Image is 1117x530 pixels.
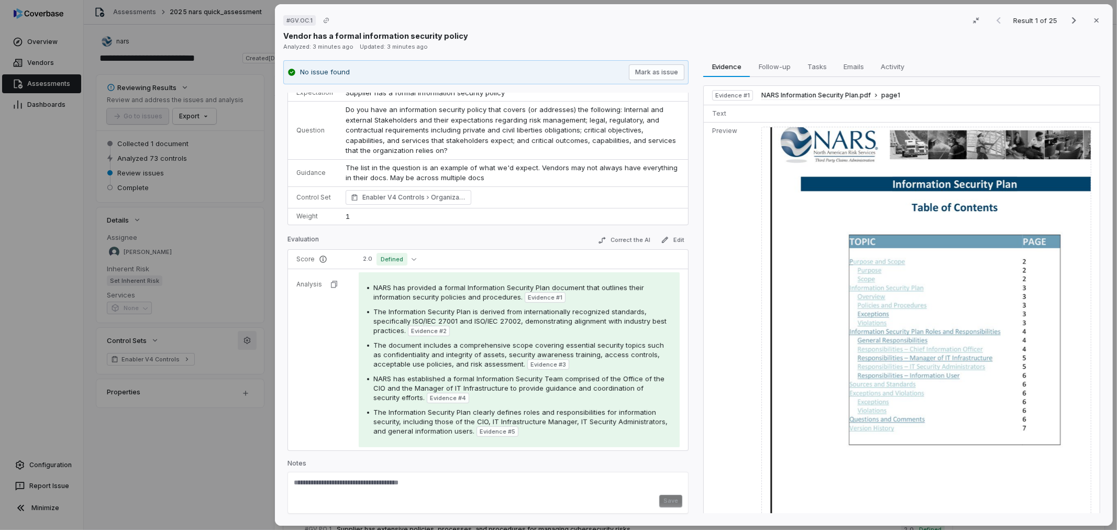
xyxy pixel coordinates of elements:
span: Enabler V4 Controls Organizational Context [362,192,466,203]
span: Evidence # 2 [411,327,447,335]
button: Correct the AI [594,234,655,247]
span: # GV.OC.1 [286,16,313,25]
p: Question [296,126,333,135]
button: Next result [1064,14,1085,27]
span: Emails [839,60,868,73]
span: Do you have an information security policy that covers (or addresses) the following: Internal and... [346,105,678,154]
span: page 1 [881,91,900,100]
span: Evidence # 5 [480,427,515,436]
p: Weight [296,212,333,220]
span: The Information Security Plan is derived from internationally recognized standards, specifically ... [373,307,667,335]
p: Control Set [296,193,333,202]
span: NARS Information Security Plan.pdf [761,91,871,100]
p: Evaluation [287,235,319,248]
span: Evidence # 4 [430,394,466,402]
button: Edit [657,234,689,246]
p: Expectation [296,89,333,97]
p: Score [296,255,346,263]
p: Analysis [296,280,322,289]
span: Evidence # 1 [715,91,750,100]
td: Text [704,105,757,122]
p: Result 1 of 25 [1013,15,1059,26]
button: Copy link [317,11,336,30]
span: Tasks [803,60,831,73]
span: Supplier has a formal information security policy [346,89,505,97]
span: NARS has provided a formal Information Security Plan document that outlines their information sec... [373,283,644,301]
button: 2.0Defined [359,253,421,266]
p: Notes [287,459,689,472]
span: Evidence # 3 [530,360,566,369]
button: Mark as issue [629,64,684,80]
p: No issue found [300,67,350,78]
span: Updated: 3 minutes ago [360,43,428,50]
span: The document includes a comprehensive scope covering essential security topics such as confidenti... [373,341,664,368]
p: Guidance [296,169,333,177]
button: NARS Information Security Plan.pdfpage1 [761,91,900,100]
span: Follow-up [755,60,795,73]
span: Analyzed: 3 minutes ago [283,43,353,50]
span: NARS has established a formal Information Security Team comprised of the Office of the CIO and th... [373,374,665,402]
span: Activity [877,60,909,73]
p: Vendor has a formal information security policy [283,30,468,41]
span: 1 [346,212,350,220]
span: Evidence # 1 [528,293,562,302]
span: The Information Security Plan clearly defines roles and responsibilities for information security... [373,408,668,435]
p: The list in the question is an example of what we'd expect. Vendors may not always have everythin... [346,163,680,183]
span: Evidence [708,60,746,73]
span: Defined [377,253,407,266]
